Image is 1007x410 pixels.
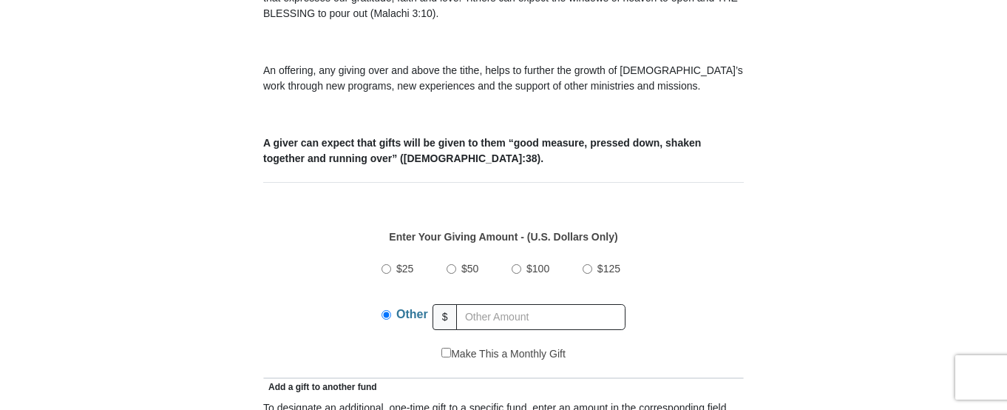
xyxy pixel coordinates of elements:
span: $ [433,304,458,330]
p: An offering, any giving over and above the tithe, helps to further the growth of [DEMOGRAPHIC_DAT... [263,63,744,94]
strong: Enter Your Giving Amount - (U.S. Dollars Only) [389,231,617,243]
span: Other [396,308,428,320]
input: Other Amount [456,304,625,330]
input: Make This a Monthly Gift [441,348,451,357]
span: $25 [396,263,413,275]
span: $125 [597,263,620,275]
label: Make This a Monthly Gift [441,346,566,362]
span: Add a gift to another fund [263,382,377,392]
span: $100 [526,263,549,275]
span: $50 [461,263,478,275]
b: A giver can expect that gifts will be given to them “good measure, pressed down, shaken together ... [263,137,701,164]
